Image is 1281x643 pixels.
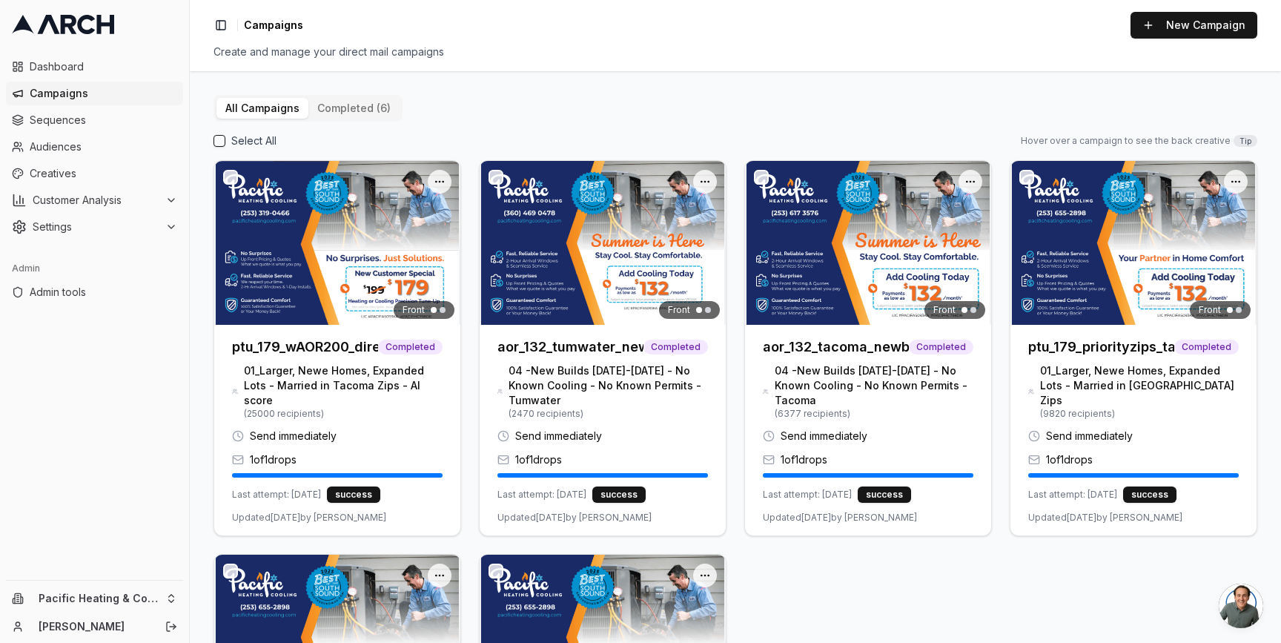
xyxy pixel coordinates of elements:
span: 1 of 1 drops [1046,452,1093,467]
span: Send immediately [1046,429,1133,443]
span: ( 25000 recipients) [244,408,443,420]
span: Completed [378,340,443,355]
span: 04 -New Builds [DATE]-[DATE] - No Known Cooling - No Known Permits - Tumwater [509,363,708,408]
span: Last attempt: [DATE] [497,489,586,501]
button: Pacific Heating & Cooling [6,587,183,610]
span: Completed [909,340,973,355]
span: Last attempt: [DATE] [232,489,321,501]
span: Completed [643,340,708,355]
span: Audiences [30,139,177,154]
span: Settings [33,220,159,234]
span: ( 6377 recipients) [775,408,973,420]
div: Create and manage your direct mail campaigns [213,44,1257,59]
div: success [1123,487,1176,503]
span: Send immediately [515,429,602,443]
span: ( 2470 recipients) [509,408,708,420]
span: Sequences [30,113,177,128]
button: Settings [6,215,183,239]
span: Updated [DATE] by [PERSON_NAME] [232,512,386,524]
span: Updated [DATE] by [PERSON_NAME] [763,512,917,524]
span: 1 of 1 drops [781,452,827,467]
a: Dashboard [6,55,183,79]
span: Last attempt: [DATE] [763,489,852,501]
button: New Campaign [1131,12,1257,39]
span: Completed [1174,340,1239,355]
span: 1 of 1 drops [250,452,297,467]
a: Campaigns [6,82,183,105]
h3: aor_132_tumwater_newbuilds_noac_drop1 [497,337,643,357]
span: Tip [1234,135,1257,147]
span: Send immediately [781,429,867,443]
span: Updated [DATE] by [PERSON_NAME] [497,512,652,524]
div: success [327,487,380,503]
span: Customer Analysis [33,193,159,208]
span: Front [403,304,425,316]
h3: ptu_179_wAOR200_directmail_tacoma_sept2025 [232,337,378,357]
span: Campaigns [244,18,303,33]
span: Admin tools [30,285,177,300]
button: All Campaigns [216,98,308,119]
h3: aor_132_tacoma_newbuilds_noac_drop1 [763,337,909,357]
span: Front [933,304,956,316]
span: 04 -New Builds [DATE]-[DATE] - No Known Cooling - No Known Permits - Tacoma [775,363,973,408]
span: ( 9820 recipients) [1040,408,1239,420]
h3: ptu_179_priorityzips_tacoma_drop1_june2025_01 [1028,337,1174,357]
div: success [858,487,911,503]
img: Front creative for ptu_179_wAOR200_directmail_tacoma_sept2025 [214,161,460,325]
span: Creatives [30,166,177,181]
span: 01_Larger, Newe Homes, Expanded Lots - Married in [GEOGRAPHIC_DATA] Zips [1040,363,1239,408]
button: Log out [161,616,182,637]
span: Front [1199,304,1221,316]
span: Campaigns [30,86,177,101]
span: Hover over a campaign to see the back creative [1021,135,1231,147]
span: Send immediately [250,429,337,443]
button: Customer Analysis [6,188,183,212]
div: Admin [6,257,183,280]
div: success [592,487,646,503]
nav: breadcrumb [244,18,303,33]
span: Dashboard [30,59,177,74]
a: Audiences [6,135,183,159]
img: Front creative for ptu_179_priorityzips_tacoma_drop1_june2025_01 [1010,161,1257,325]
span: 01_Larger, Newe Homes, Expanded Lots - Married in Tacoma Zips - AI score [244,363,443,408]
a: Open chat [1219,584,1263,628]
label: Select All [231,133,277,148]
span: Front [668,304,690,316]
img: Front creative for aor_132_tumwater_newbuilds_noac_drop1 [480,161,726,325]
span: Last attempt: [DATE] [1028,489,1117,501]
span: Pacific Heating & Cooling [39,592,159,605]
img: Front creative for aor_132_tacoma_newbuilds_noac_drop1 [745,161,991,325]
button: completed (6) [308,98,400,119]
a: Admin tools [6,280,183,304]
span: Updated [DATE] by [PERSON_NAME] [1028,512,1182,524]
a: [PERSON_NAME] [39,619,149,634]
a: Creatives [6,162,183,185]
a: Sequences [6,108,183,132]
span: 1 of 1 drops [515,452,562,467]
